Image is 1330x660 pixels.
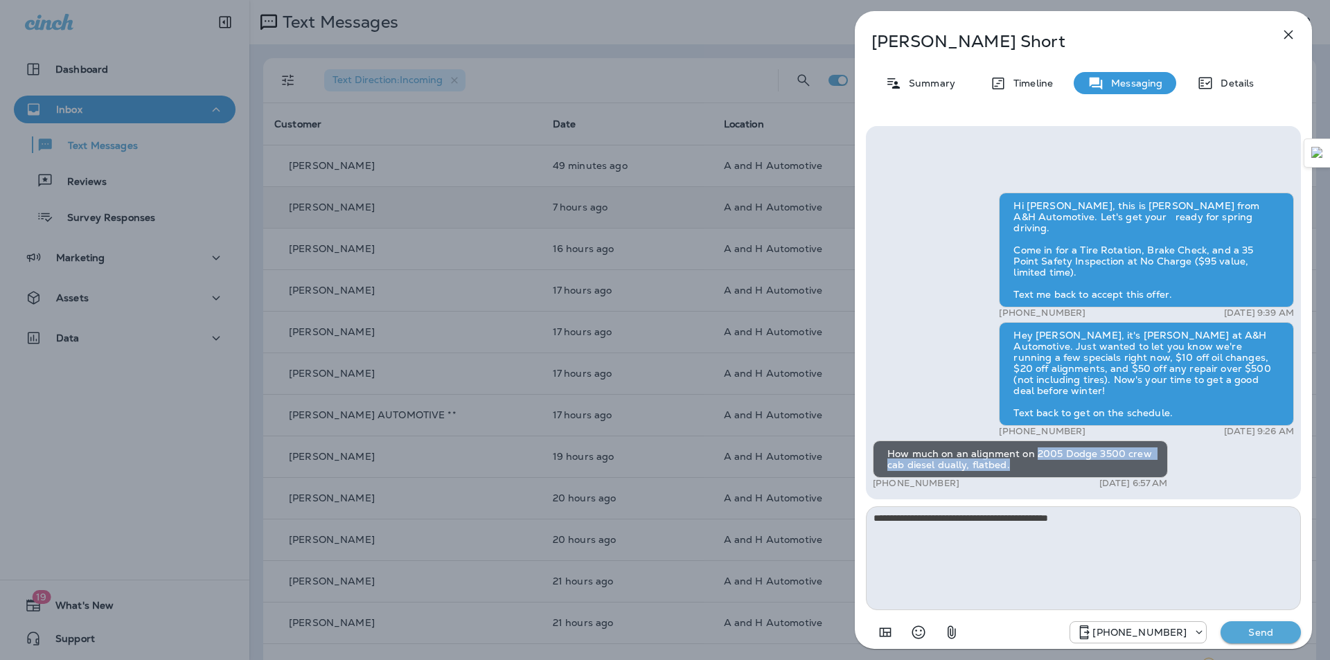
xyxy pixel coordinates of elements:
p: Details [1214,78,1254,89]
button: Select an emoji [905,618,932,646]
div: Hey [PERSON_NAME], it's [PERSON_NAME] at A&H Automotive. Just wanted to let you know we're runnin... [999,322,1294,426]
p: [PERSON_NAME] Short [871,32,1250,51]
img: Detect Auto [1311,147,1324,159]
p: Timeline [1007,78,1053,89]
div: How much on an alignment on 2005 Dodge 3500 crew cab diesel dually, flatbed. [873,440,1168,478]
p: Send [1232,626,1290,639]
div: +1 (405) 873-8731 [1070,624,1206,641]
p: [PHONE_NUMBER] [999,426,1085,437]
div: Hi [PERSON_NAME], this is [PERSON_NAME] from A&H Automotive. Let's get your ready for spring driv... [999,193,1294,307]
p: Summary [902,78,955,89]
button: Add in a premade template [871,618,899,646]
p: [DATE] 6:57 AM [1099,478,1168,489]
p: [DATE] 9:26 AM [1224,426,1294,437]
p: [PHONE_NUMBER] [1092,627,1187,638]
button: Send [1221,621,1301,643]
p: Messaging [1104,78,1162,89]
p: [PHONE_NUMBER] [999,307,1085,319]
p: [PHONE_NUMBER] [873,478,959,489]
p: [DATE] 9:39 AM [1224,307,1294,319]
